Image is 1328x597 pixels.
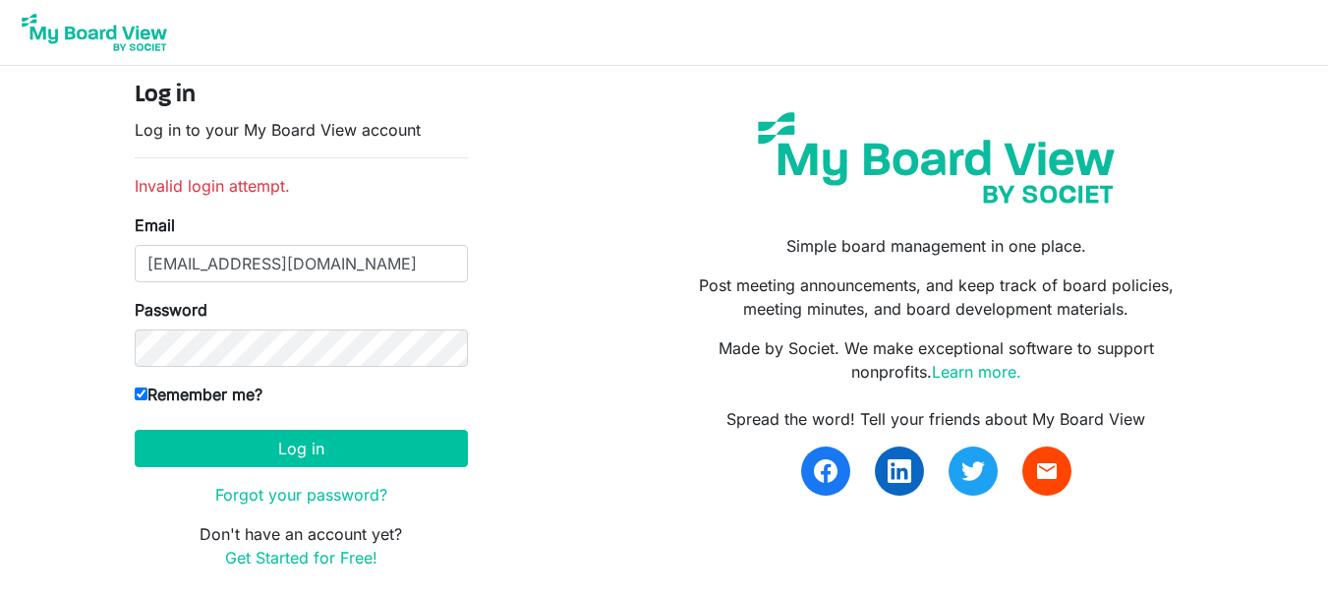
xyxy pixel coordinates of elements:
img: facebook.svg [814,459,837,483]
h4: Log in [135,82,468,110]
p: Don't have an account yet? [135,522,468,569]
p: Log in to your My Board View account [135,118,468,142]
div: Spread the word! Tell your friends about My Board View [678,407,1193,431]
p: Simple board management in one place. [678,234,1193,258]
label: Email [135,213,175,237]
img: my-board-view-societ.svg [743,97,1129,218]
a: Get Started for Free! [225,548,377,567]
a: Learn more. [932,362,1021,382]
input: Remember me? [135,388,147,400]
span: email [1035,459,1059,483]
img: My Board View Logo [16,8,173,57]
img: linkedin.svg [888,459,911,483]
label: Remember me? [135,383,262,406]
a: email [1022,447,1071,496]
p: Made by Societ. We make exceptional software to support nonprofits. [678,336,1193,384]
img: twitter.svg [961,459,985,483]
label: Password [135,298,207,322]
li: Invalid login attempt. [135,174,468,198]
p: Post meeting announcements, and keep track of board policies, meeting minutes, and board developm... [678,273,1193,321]
a: Forgot your password? [215,485,387,505]
button: Log in [135,430,468,467]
